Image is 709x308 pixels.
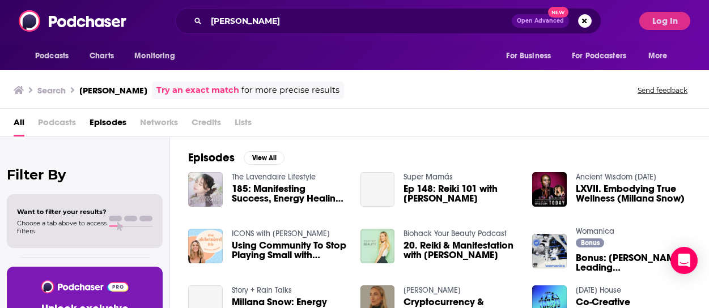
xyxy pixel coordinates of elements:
span: Networks [140,113,178,136]
img: LXVII. Embodying True Wellness (Millana Snow) [532,172,567,207]
button: View All [244,151,285,165]
img: Bonus: Millana Snow, Leading Ladies in Wellness [532,234,567,268]
button: Open AdvancedNew [512,14,569,28]
a: Natalia Benson [404,285,461,295]
button: open menu [564,45,643,67]
span: Using Community To Stop Playing Small with [PERSON_NAME] [232,241,347,260]
button: Log In [639,12,690,30]
h3: [PERSON_NAME] [79,85,147,96]
a: Charts [82,45,121,67]
img: 185: Manifesting Success, Energy Healing & Breathwork w/ Millana Snow [188,172,223,207]
span: More [648,48,668,64]
div: Open Intercom Messenger [670,247,698,274]
span: for more precise results [241,84,339,97]
button: open menu [640,45,682,67]
img: 20. Reiki & Manifestation with Millana Snow [360,229,395,263]
span: Charts [90,48,114,64]
button: open menu [126,45,189,67]
a: LXVII. Embodying True Wellness (Millana Snow) [576,184,691,203]
span: Want to filter your results? [17,208,107,216]
span: 20. Reiki & Manifestation with [PERSON_NAME] [404,241,519,260]
a: Story + Rain Talks [232,285,292,295]
span: Bonus [581,239,600,246]
span: Open Advanced [517,18,564,24]
span: Credits [192,113,221,136]
a: Biohack Your Beauty Podcast [404,229,507,238]
button: open menu [498,45,565,67]
span: Choose a tab above to access filters. [17,219,107,235]
a: 185: Manifesting Success, Energy Healing & Breathwork w/ Millana Snow [232,184,347,203]
a: Using Community To Stop Playing Small with Millana Snow [232,241,347,260]
span: Monitoring [134,48,175,64]
span: Podcasts [38,113,76,136]
a: 20. Reiki & Manifestation with Millana Snow [404,241,519,260]
span: New [548,7,568,18]
input: Search podcasts, credits, & more... [206,12,512,30]
div: Search podcasts, credits, & more... [175,8,601,34]
span: Podcasts [35,48,69,64]
span: Bonus: [PERSON_NAME], Leading [DEMOGRAPHIC_DATA] in Wellness [576,253,691,272]
span: For Podcasters [572,48,626,64]
a: Bonus: Millana Snow, Leading Ladies in Wellness [576,253,691,272]
span: Ep 148: Reiki 101 with [PERSON_NAME] [404,184,519,203]
a: Episodes [90,113,126,136]
img: Podchaser - Follow, Share and Rate Podcasts [19,10,128,32]
a: ICONS with Ava Johanna [232,229,330,238]
a: Womanica [576,226,614,236]
a: Super Mamás [404,172,453,182]
h3: Search [37,85,66,96]
button: open menu [27,45,83,67]
a: Ep 148: Reiki 101 with Millana Snow [360,172,395,207]
a: Ep 148: Reiki 101 with Millana Snow [404,184,519,203]
h2: Filter By [7,166,163,183]
img: Using Community To Stop Playing Small with Millana Snow [188,229,223,263]
a: Try an exact match [156,84,239,97]
span: For Business [506,48,551,64]
img: Podchaser - Follow, Share and Rate Podcasts [40,280,129,293]
a: Ancient Wisdom Today [576,172,656,182]
a: EpisodesView All [188,151,285,165]
a: The Lavendaire Lifestyle [232,172,316,182]
a: All [14,113,24,136]
a: The Twelfth House [576,285,621,295]
span: Lists [235,113,252,136]
button: Send feedback [634,85,691,95]
h2: Episodes [188,151,235,165]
